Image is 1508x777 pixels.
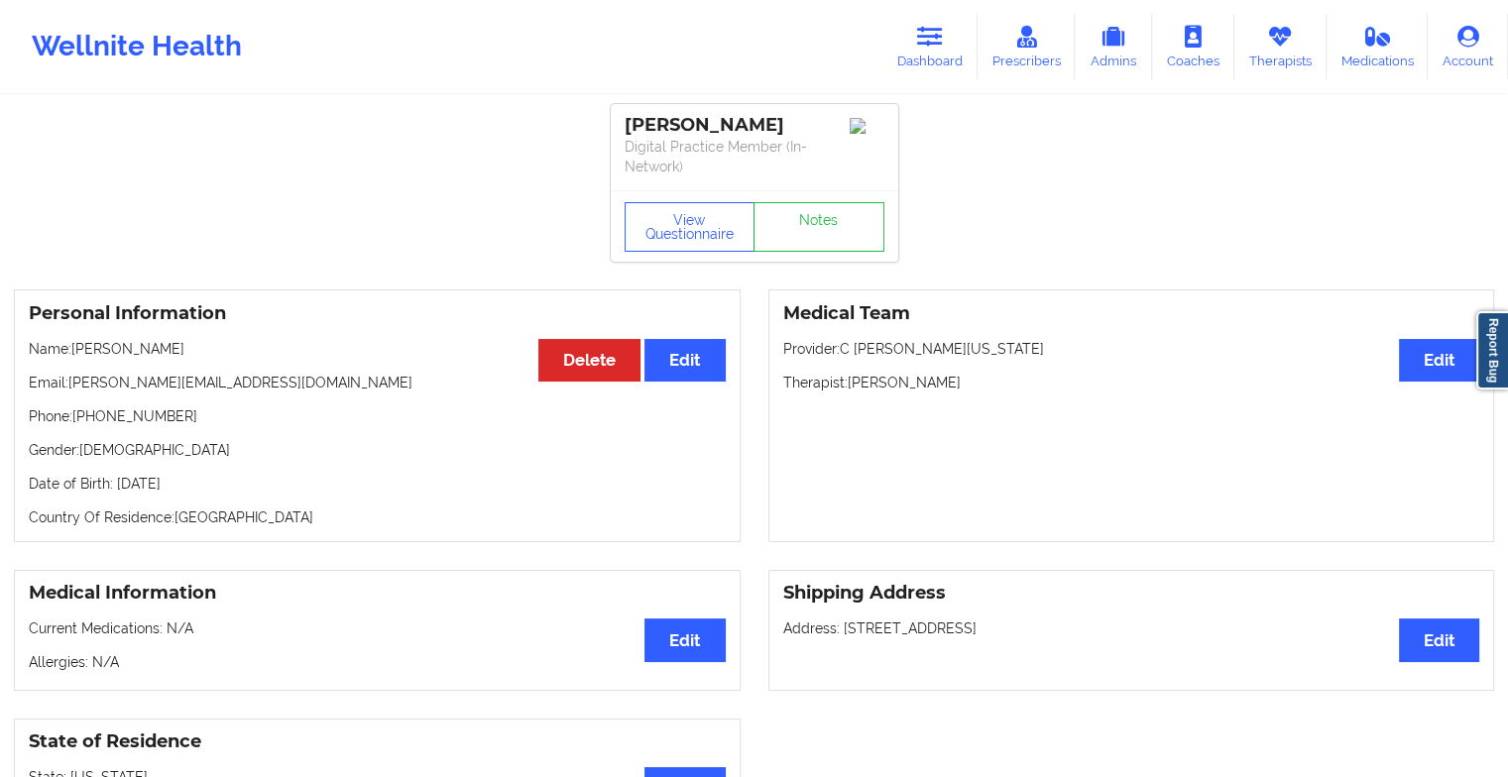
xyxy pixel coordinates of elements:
[29,474,726,494] p: Date of Birth: [DATE]
[978,14,1076,79] a: Prescribers
[1476,311,1508,389] a: Report Bug
[644,339,725,382] button: Edit
[783,582,1480,605] h3: Shipping Address
[783,302,1480,325] h3: Medical Team
[29,406,726,426] p: Phone: [PHONE_NUMBER]
[625,202,755,252] button: View Questionnaire
[625,137,884,176] p: Digital Practice Member (In-Network)
[29,373,726,392] p: Email: [PERSON_NAME][EMAIL_ADDRESS][DOMAIN_NAME]
[29,507,726,527] p: Country Of Residence: [GEOGRAPHIC_DATA]
[850,118,884,134] img: Image%2Fplaceholer-image.png
[783,339,1480,359] p: Provider: C [PERSON_NAME][US_STATE]
[29,339,726,359] p: Name: [PERSON_NAME]
[29,302,726,325] h3: Personal Information
[29,582,726,605] h3: Medical Information
[1399,339,1479,382] button: Edit
[29,730,726,753] h3: State of Residence
[882,14,978,79] a: Dashboard
[1234,14,1327,79] a: Therapists
[1399,618,1479,661] button: Edit
[29,618,726,638] p: Current Medications: N/A
[625,114,884,137] div: [PERSON_NAME]
[783,373,1480,392] p: Therapist: [PERSON_NAME]
[29,652,726,672] p: Allergies: N/A
[538,339,640,382] button: Delete
[1152,14,1234,79] a: Coaches
[1428,14,1508,79] a: Account
[1327,14,1429,79] a: Medications
[754,202,884,252] a: Notes
[29,440,726,460] p: Gender: [DEMOGRAPHIC_DATA]
[644,618,725,661] button: Edit
[783,618,1480,638] p: Address: [STREET_ADDRESS]
[1075,14,1152,79] a: Admins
